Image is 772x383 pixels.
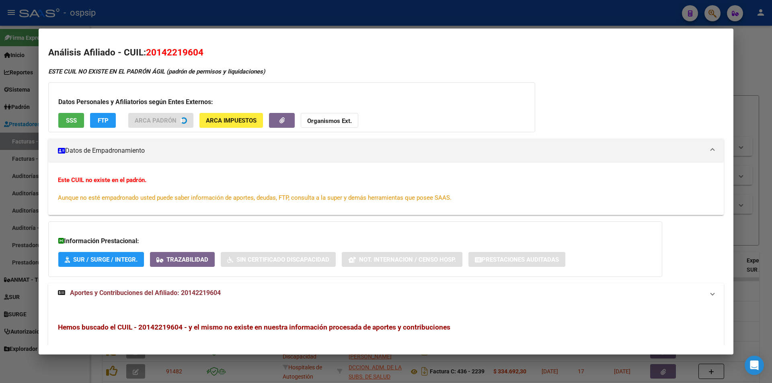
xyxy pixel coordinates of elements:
mat-expansion-panel-header: Datos de Empadronamiento [48,139,724,163]
button: SUR / SURGE / INTEGR. [58,252,144,267]
button: Sin Certificado Discapacidad [221,252,336,267]
button: ARCA Padrón [128,113,193,128]
button: Not. Internacion / Censo Hosp. [342,252,462,267]
span: ARCA Padrón [135,117,177,124]
span: Trazabilidad [166,256,208,263]
h2: Análisis Afiliado - CUIL: [48,46,724,59]
button: FTP [90,113,116,128]
button: ARCA Impuestos [199,113,263,128]
span: 20142219604 [146,47,203,57]
span: Aportes y Contribuciones del Afiliado: 20142219604 [70,289,221,297]
span: Prestaciones Auditadas [482,256,559,263]
span: ARCA Impuestos [206,117,257,124]
div: Datos de Empadronamiento [48,163,724,215]
strong: Este CUIL no existe en el padrón. [58,176,146,184]
button: Prestaciones Auditadas [468,252,565,267]
span: Sin Certificado Discapacidad [236,256,329,263]
span: SSS [66,117,77,124]
mat-expansion-panel-header: Aportes y Contribuciones del Afiliado: 20142219604 [48,283,724,303]
span: SUR / SURGE / INTEGR. [73,256,138,263]
div: Open Intercom Messenger [745,356,764,375]
h3: Datos Personales y Afiliatorios según Entes Externos: [58,97,525,107]
span: Not. Internacion / Censo Hosp. [359,256,456,263]
strong: Organismos Ext. [307,117,352,125]
button: SSS [58,113,84,128]
button: Trazabilidad [150,252,215,267]
h3: Información Prestacional: [58,236,652,246]
strong: ESTE CUIL NO EXISTE EN EL PADRÓN ÁGIL (padrón de permisos y liquidaciones) [48,68,265,75]
span: FTP [98,117,109,124]
span: Hemos buscado el CUIL - 20142219604 - y el mismo no existe en nuestra información procesada de ap... [58,323,450,331]
mat-panel-title: Datos de Empadronamiento [58,146,704,156]
span: Aunque no esté empadronado usted puede saber información de aportes, deudas, FTP, consulta a la s... [58,194,452,201]
button: Organismos Ext. [301,113,358,128]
